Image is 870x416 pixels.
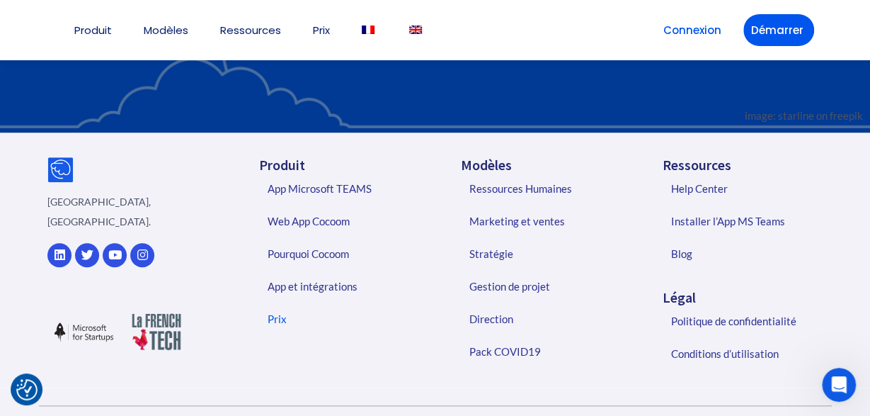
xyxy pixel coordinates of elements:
a: Installer l’App MS Teams [657,205,839,237]
a: Blog [657,237,839,270]
a: Direction [455,303,637,335]
a: Web App Cocoom [253,205,435,237]
iframe: Intercom live chat [822,368,856,402]
img: Français [362,26,374,34]
img: Revisit consent button [16,379,38,400]
a: Modèles [144,25,188,35]
a: Pourquoi Cocoom [253,237,435,270]
a: Stratégie [455,237,637,270]
a: Prix [313,25,330,35]
a: Prix [253,303,435,335]
h5: Légal [663,291,839,305]
a: Marketing et ventes [455,205,637,237]
a: Conditions d’utilisation [657,337,839,370]
a: Help Center [657,172,839,205]
h5: Ressources [663,158,839,172]
h5: Produit [259,158,435,172]
img: Anglais [409,26,422,34]
a: Connexion [656,14,729,46]
a: App Microsoft TEAMS [253,172,435,205]
a: App et intégrations [253,270,435,303]
a: Démarrer [743,14,814,46]
h5: Modèles [461,158,637,172]
p: [GEOGRAPHIC_DATA], [GEOGRAPHIC_DATA]. [47,192,193,232]
a: Ressources Humaines [455,172,637,205]
a: image: starline on freepik [745,109,863,122]
a: Ressources [220,25,281,35]
a: Pack COVID19 [455,335,637,368]
a: Gestion de projet [455,270,637,303]
a: Politique de confidentialité [657,305,839,337]
a: Produit [74,25,112,35]
button: Consent Preferences [16,379,38,400]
